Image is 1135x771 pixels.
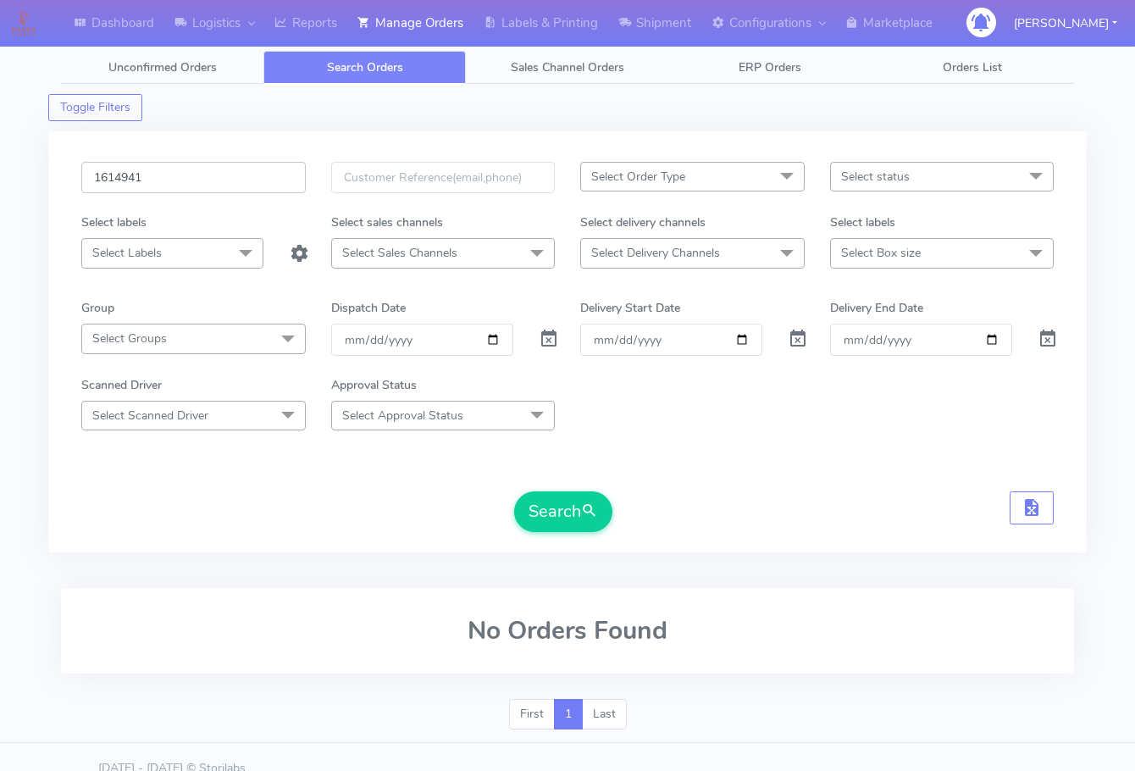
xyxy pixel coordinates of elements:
[61,51,1074,84] ul: Tabs
[331,214,443,231] label: Select sales channels
[1001,6,1130,41] button: [PERSON_NAME]
[830,214,895,231] label: Select labels
[81,214,147,231] label: Select labels
[81,162,306,193] input: Order Id
[554,699,583,729] a: 1
[92,245,162,261] span: Select Labels
[514,491,612,532] button: Search
[81,617,1054,645] h2: No Orders Found
[342,245,457,261] span: Select Sales Channels
[81,299,114,317] label: Group
[81,376,162,394] label: Scanned Driver
[331,376,417,394] label: Approval Status
[841,169,910,185] span: Select status
[48,94,142,121] button: Toggle Filters
[331,299,406,317] label: Dispatch Date
[580,214,706,231] label: Select delivery channels
[841,245,921,261] span: Select Box size
[511,59,624,75] span: Sales Channel Orders
[327,59,403,75] span: Search Orders
[92,408,208,424] span: Select Scanned Driver
[739,59,801,75] span: ERP Orders
[331,162,556,193] input: Customer Reference(email,phone)
[108,59,217,75] span: Unconfirmed Orders
[580,299,680,317] label: Delivery Start Date
[591,245,720,261] span: Select Delivery Channels
[92,330,167,347] span: Select Groups
[342,408,463,424] span: Select Approval Status
[830,299,923,317] label: Delivery End Date
[943,59,1002,75] span: Orders List
[591,169,685,185] span: Select Order Type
